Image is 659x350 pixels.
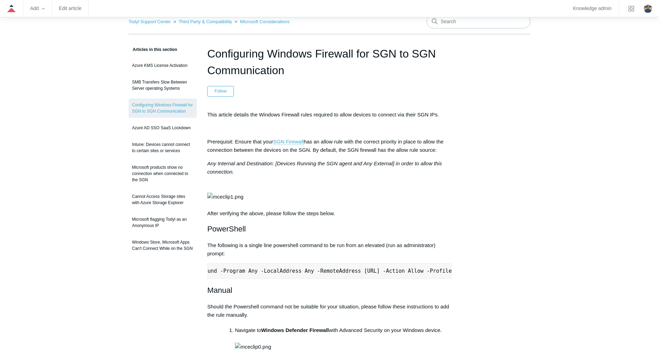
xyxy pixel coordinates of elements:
pre: New-NetFirewallRule -DisplayName "Todyl SGN Network" -Direction Inbound -Program Any -LocalAddres... [207,263,452,279]
span: Articles in this section [129,47,177,52]
p: After verifying the above, please follow the steps below. [207,159,452,218]
p: Prerequisit: Ensure that your has an allow rule with the correct priority in place to allow the c... [207,138,452,154]
li: Microsoft Considerations [233,19,289,24]
h2: Manual [207,284,452,296]
zd-hc-trigger: Add [30,7,45,10]
strong: Windows Defender Firewall [261,327,329,333]
p: This article details the Windows Firewall rules required to allow devices to connect via their SG... [207,111,452,119]
a: Third Party & Compatibility [179,19,232,24]
img: mceclip1.png [207,193,243,201]
a: Cannot Access Storage sites with Azure Storage Explorer [129,190,197,209]
p: The following is a single line powershell command to be run from an elevated (run as administrato... [207,241,452,258]
a: SMB Transfers Slow Between Server operating Systems [129,76,197,95]
a: Azure KMS License Activation [129,59,197,72]
li: Todyl Support Center [129,19,172,24]
a: Todyl Support Center [129,19,171,24]
a: Windows Store, Microsoft Apps Can't Connect While on the SGN [129,236,197,255]
a: Configuring Windows Firewall for SGN to SGN Communication [129,98,197,118]
h1: Configuring Windows Firewall for SGN to SGN Communication [207,45,452,79]
button: Follow Article [207,86,234,96]
a: Edit article [59,7,81,10]
li: Third Party & Compatibility [172,19,234,24]
h2: PowerShell [207,223,452,235]
a: Microsoft flagging Todyl as an Anonymous IP [129,213,197,232]
a: Microsoft Considerations [240,19,289,24]
a: Azure AD SSO SaaS Lockdown [129,121,197,134]
a: Microsoft products show no connection when connected to the SGN [129,161,197,186]
zd-hc-trigger: Click your profile icon to open the profile menu [644,5,652,13]
a: Knowledge admin [573,7,612,10]
a: Intune: Devices cannot connect to certain sites or services [129,138,197,157]
p: Should the Powershell command not be suitable for your situation, please follow these instruction... [207,303,452,319]
em: Any Internal and Destination: [Devices Running the SGN agent and Any External] in order to allow ... [207,160,442,175]
input: Search [427,15,530,28]
a: SGN Firewall [273,139,304,145]
img: user avatar [644,5,652,13]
